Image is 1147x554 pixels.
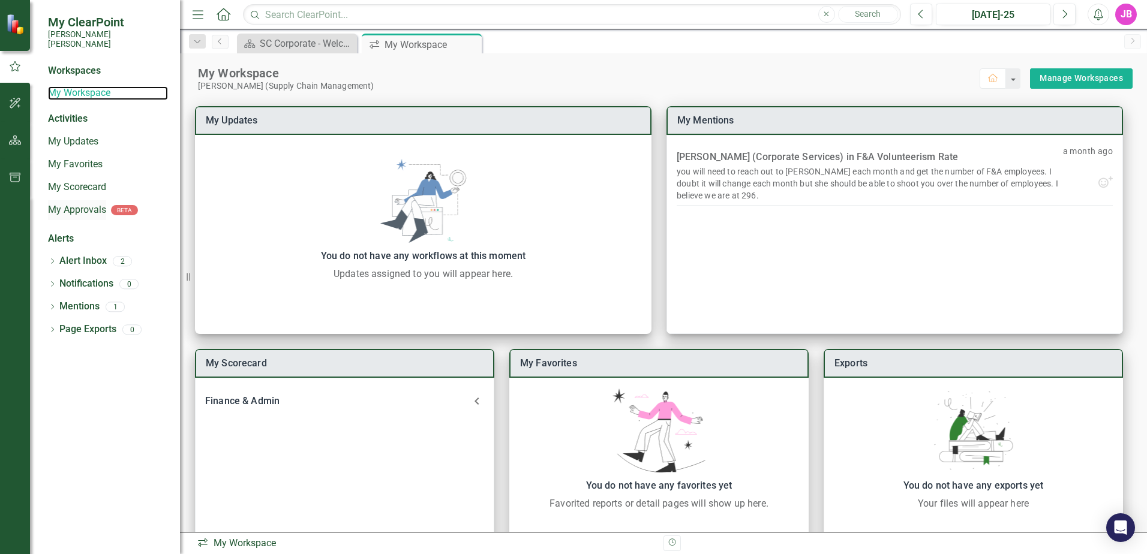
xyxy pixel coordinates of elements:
[243,4,901,25] input: Search ClearPoint...
[1106,513,1135,542] div: Open Intercom Messenger
[59,254,107,268] a: Alert Inbox
[677,165,1063,201] div: you will need to reach out to [PERSON_NAME] each month and get the number of F&A employees. I dou...
[48,112,168,126] div: Activities
[48,180,168,194] a: My Scorecard
[6,14,27,35] img: ClearPoint Strategy
[206,357,267,369] a: My Scorecard
[830,496,1117,511] div: Your files will appear here
[830,477,1117,494] div: You do not have any exports yet
[48,86,168,100] a: My Workspace
[936,4,1050,25] button: [DATE]-25
[855,9,881,19] span: Search
[260,36,354,51] div: SC Corporate - Welcome to ClearPoint
[198,65,980,81] div: My Workspace
[1063,145,1113,175] p: a month ago
[240,36,354,51] a: SC Corporate - Welcome to ClearPoint
[515,496,803,511] div: Favorited reports or detail pages will show up here.
[48,158,168,171] a: My Favorites
[113,256,132,266] div: 2
[201,267,645,281] div: Updates assigned to you will appear here.
[515,477,803,494] div: You do not have any favorites yet
[206,115,258,126] a: My Updates
[677,115,734,126] a: My Mentions
[205,393,470,410] div: Finance & Admin
[1030,68,1133,89] button: Manage Workspaces
[201,248,645,264] div: You do not have any workflows at this moment
[385,37,479,52] div: My Workspace
[834,357,867,369] a: Exports
[857,151,958,162] a: F&A Volunteerism Rate
[48,64,101,78] div: Workspaces
[111,205,138,215] div: BETA
[1115,4,1137,25] button: JB
[196,388,494,414] div: Finance & Admin
[1040,71,1123,86] a: Manage Workspaces
[677,149,958,165] div: [PERSON_NAME] (Corporate Services) in
[48,232,168,246] div: Alerts
[59,300,100,314] a: Mentions
[48,15,168,29] span: My ClearPoint
[197,537,654,550] div: My Workspace
[59,277,113,291] a: Notifications
[520,357,577,369] a: My Favorites
[48,29,168,49] small: [PERSON_NAME] [PERSON_NAME]
[119,279,139,289] div: 0
[1030,68,1133,89] div: split button
[48,135,168,149] a: My Updates
[106,302,125,312] div: 1
[122,324,142,335] div: 0
[198,81,980,91] div: [PERSON_NAME] (Supply Chain Management)
[59,323,116,336] a: Page Exports
[48,203,106,217] a: My Approvals
[838,6,898,23] button: Search
[940,8,1046,22] div: [DATE]-25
